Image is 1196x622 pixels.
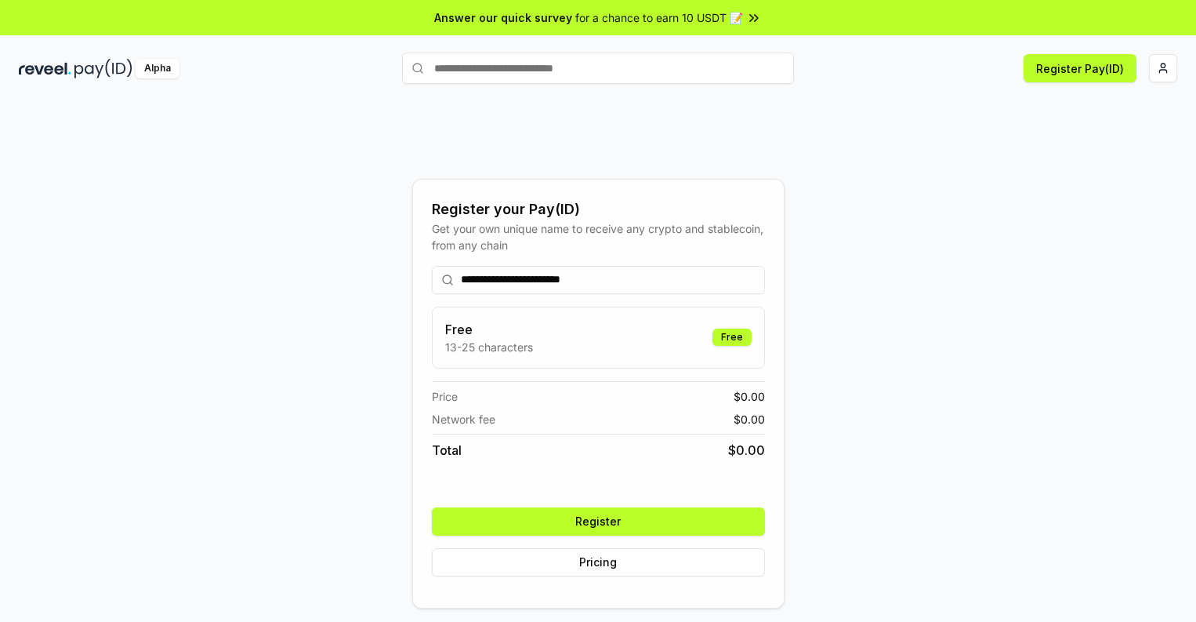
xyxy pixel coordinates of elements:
[432,548,765,577] button: Pricing
[1024,54,1136,82] button: Register Pay(ID)
[432,441,462,460] span: Total
[712,329,752,346] div: Free
[432,507,765,536] button: Register
[136,59,179,78] div: Alpha
[432,411,495,427] span: Network fee
[445,339,533,355] p: 13-25 characters
[19,59,71,78] img: reveel_dark
[432,198,765,220] div: Register your Pay(ID)
[728,441,765,460] span: $ 0.00
[734,411,765,427] span: $ 0.00
[432,388,458,405] span: Price
[432,220,765,253] div: Get your own unique name to receive any crypto and stablecoin, from any chain
[445,320,533,339] h3: Free
[434,9,572,26] span: Answer our quick survey
[74,59,132,78] img: pay_id
[734,388,765,405] span: $ 0.00
[575,9,743,26] span: for a chance to earn 10 USDT 📝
